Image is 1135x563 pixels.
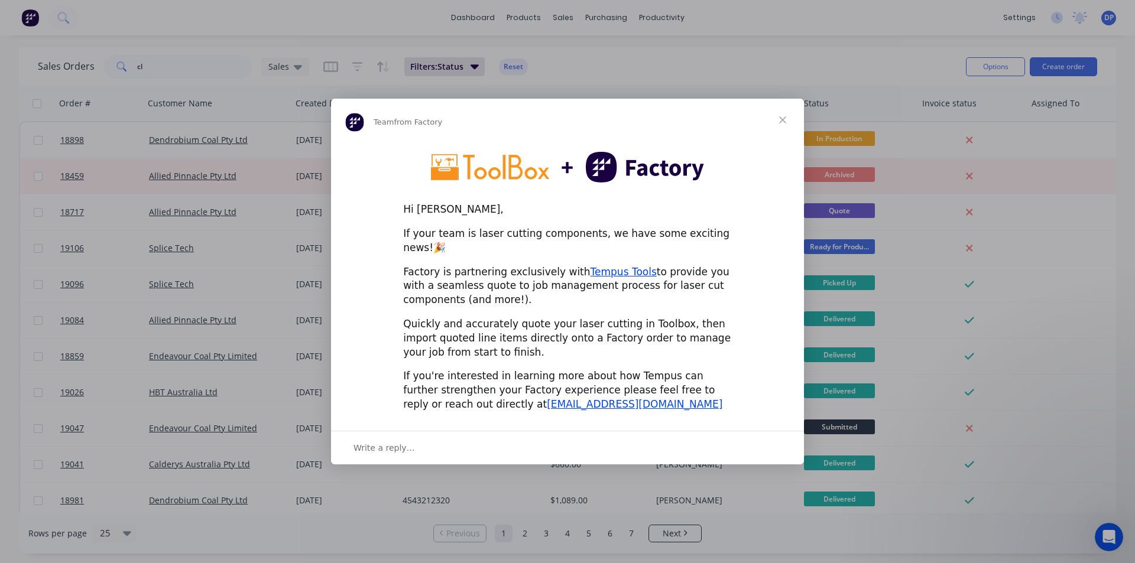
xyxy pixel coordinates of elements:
div: Open conversation and reply [331,431,804,464]
a: Tempus Tools [591,266,657,278]
div: Quickly and accurately quote your laser cutting in Toolbox, then import quoted line items directl... [403,317,732,359]
div: Factory is partnering exclusively with to provide you with a seamless quote to job management pro... [403,265,732,307]
div: If your team is laser cutting components, we have some exciting news!🎉 [403,227,732,255]
div: Hi [PERSON_NAME], [403,203,732,217]
a: [EMAIL_ADDRESS][DOMAIN_NAME] [547,398,722,410]
div: If you're interested in learning more about how Tempus can further strengthen your Factory experi... [403,369,732,411]
span: Team [374,118,394,126]
span: Write a reply… [354,440,415,455]
img: Profile image for Team [345,113,364,132]
span: from Factory [394,118,442,126]
span: Close [761,99,804,141]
